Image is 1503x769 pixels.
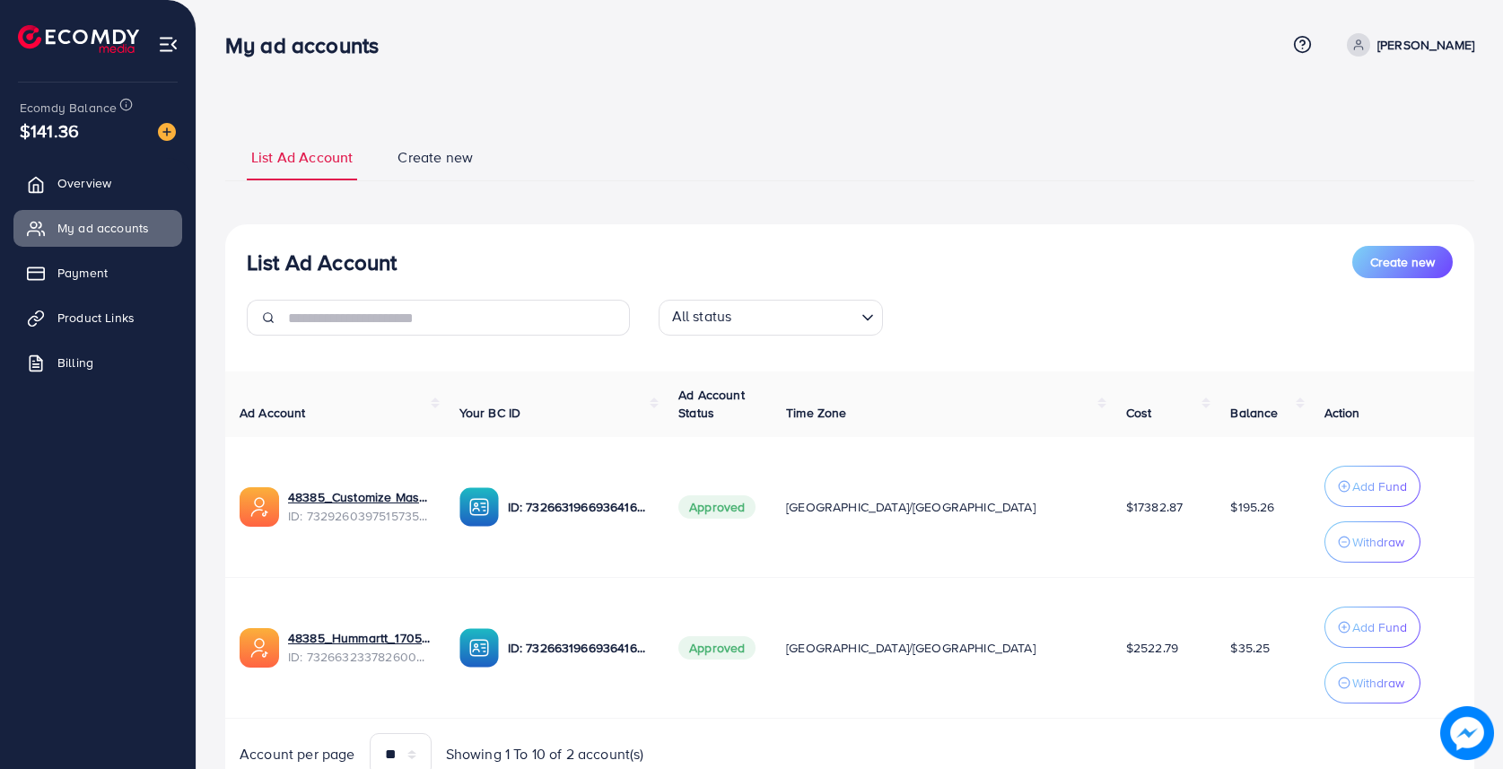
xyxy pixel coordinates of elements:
[678,636,756,660] span: Approved
[20,118,79,144] span: $141.36
[786,498,1035,516] span: [GEOGRAPHIC_DATA]/[GEOGRAPHIC_DATA]
[459,628,499,668] img: ic-ba-acc.ded83a64.svg
[1340,33,1474,57] a: [PERSON_NAME]
[1324,521,1420,563] button: Withdraw
[13,345,182,380] a: Billing
[1370,253,1435,271] span: Create new
[398,147,473,168] span: Create new
[57,309,135,327] span: Product Links
[1126,498,1183,516] span: $17382.87
[158,123,176,141] img: image
[13,210,182,246] a: My ad accounts
[1352,616,1407,638] p: Add Fund
[1324,404,1360,422] span: Action
[13,165,182,201] a: Overview
[288,629,431,666] div: <span class='underline'>48385_Hummartt_1705864545950</span></br>7326632337826004993
[1324,466,1420,507] button: Add Fund
[1126,639,1178,657] span: $2522.79
[1352,531,1404,553] p: Withdraw
[13,255,182,291] a: Payment
[240,487,279,527] img: ic-ads-acc.e4c84228.svg
[1377,34,1474,56] p: [PERSON_NAME]
[668,302,736,331] span: All status
[57,219,149,237] span: My ad accounts
[659,300,883,336] div: Search for option
[1324,662,1420,703] button: Withdraw
[508,496,651,518] p: ID: 7326631966936416257
[1230,404,1278,422] span: Balance
[288,507,431,525] span: ID: 7329260397515735041
[288,629,431,647] a: 48385_Hummartt_1705864545950
[446,744,644,765] span: Showing 1 To 10 of 2 account(s)
[786,639,1035,657] span: [GEOGRAPHIC_DATA]/[GEOGRAPHIC_DATA]
[1230,639,1270,657] span: $35.25
[508,637,651,659] p: ID: 7326631966936416257
[20,99,117,117] span: Ecomdy Balance
[1324,607,1420,648] button: Add Fund
[247,249,397,275] h3: List Ad Account
[1352,476,1407,497] p: Add Fund
[1352,246,1453,278] button: Create new
[57,174,111,192] span: Overview
[225,32,393,58] h3: My ad accounts
[1352,672,1404,694] p: Withdraw
[1126,404,1152,422] span: Cost
[1230,498,1274,516] span: $195.26
[288,488,431,506] a: 48385_Customize Master_1706476459933
[13,300,182,336] a: Product Links
[57,354,93,371] span: Billing
[737,303,853,331] input: Search for option
[678,386,745,422] span: Ad Account Status
[1440,706,1494,760] img: image
[158,34,179,55] img: menu
[240,404,306,422] span: Ad Account
[678,495,756,519] span: Approved
[459,404,521,422] span: Your BC ID
[240,628,279,668] img: ic-ads-acc.e4c84228.svg
[786,404,846,422] span: Time Zone
[251,147,353,168] span: List Ad Account
[18,25,139,53] img: logo
[57,264,108,282] span: Payment
[288,648,431,666] span: ID: 7326632337826004993
[288,488,431,525] div: <span class='underline'>48385_Customize Master_1706476459933</span></br>7329260397515735041
[459,487,499,527] img: ic-ba-acc.ded83a64.svg
[240,744,355,765] span: Account per page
